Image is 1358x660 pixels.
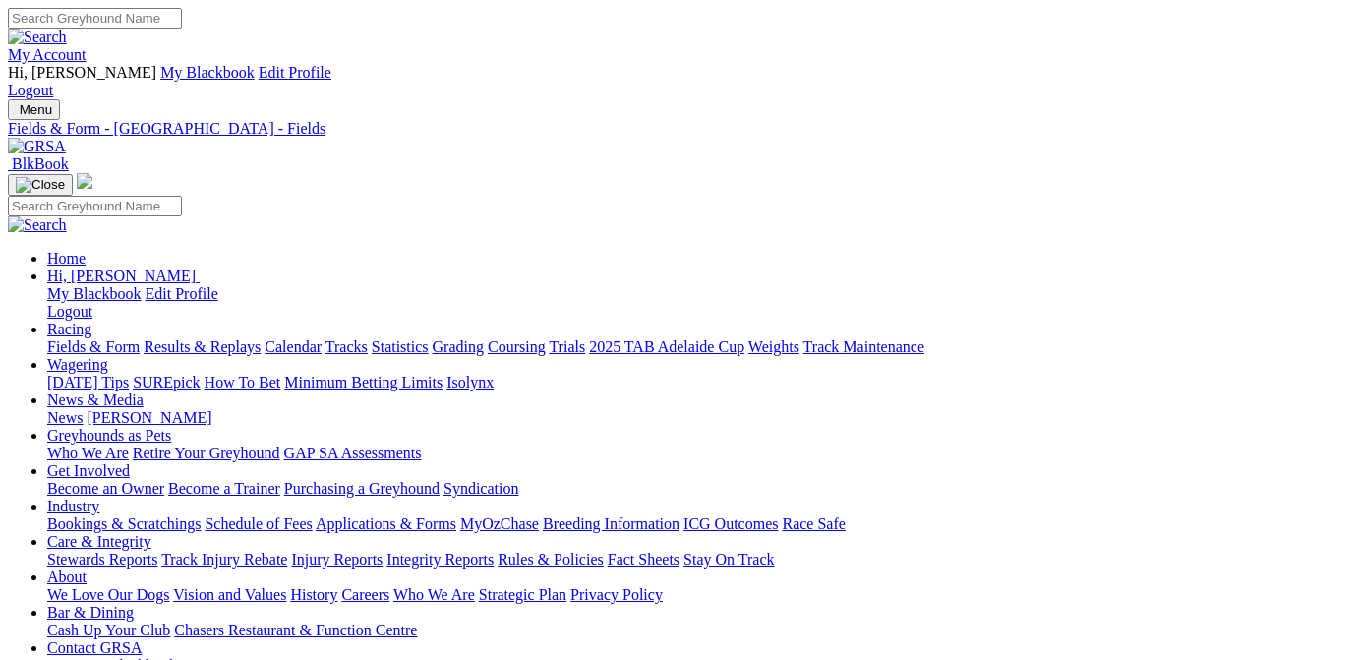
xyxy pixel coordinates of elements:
[543,515,679,532] a: Breeding Information
[47,374,129,390] a: [DATE] Tips
[47,268,200,284] a: Hi, [PERSON_NAME]
[205,515,312,532] a: Schedule of Fees
[47,622,170,638] a: Cash Up Your Club
[8,82,53,98] a: Logout
[446,374,494,390] a: Isolynx
[479,586,566,603] a: Strategic Plan
[47,533,151,550] a: Care & Integrity
[160,64,255,81] a: My Blackbook
[47,551,1350,569] div: Care & Integrity
[488,338,546,355] a: Coursing
[8,174,73,196] button: Toggle navigation
[8,155,69,172] a: BlkBook
[393,586,475,603] a: Who We Are
[47,409,83,426] a: News
[47,268,196,284] span: Hi, [PERSON_NAME]
[47,586,1350,604] div: About
[8,8,182,29] input: Search
[174,622,417,638] a: Chasers Restaurant & Function Centre
[433,338,484,355] a: Grading
[284,374,443,390] a: Minimum Betting Limits
[683,515,778,532] a: ICG Outcomes
[47,498,99,514] a: Industry
[316,515,456,532] a: Applications & Forms
[144,338,261,355] a: Results & Replays
[341,586,389,603] a: Careers
[782,515,845,532] a: Race Safe
[748,338,799,355] a: Weights
[8,196,182,216] input: Search
[284,480,440,497] a: Purchasing a Greyhound
[8,29,67,46] img: Search
[47,515,1350,533] div: Industry
[47,569,87,585] a: About
[47,462,130,479] a: Get Involved
[47,480,164,497] a: Become an Owner
[498,551,604,568] a: Rules & Policies
[8,216,67,234] img: Search
[173,586,286,603] a: Vision and Values
[8,120,1350,138] a: Fields & Form - [GEOGRAPHIC_DATA] - Fields
[47,515,201,532] a: Bookings & Scratchings
[20,102,52,117] span: Menu
[8,99,60,120] button: Toggle navigation
[47,427,171,444] a: Greyhounds as Pets
[589,338,744,355] a: 2025 TAB Adelaide Cup
[47,250,86,267] a: Home
[372,338,429,355] a: Statistics
[47,321,91,337] a: Racing
[290,586,337,603] a: History
[47,409,1350,427] div: News & Media
[47,604,134,621] a: Bar & Dining
[47,639,142,656] a: Contact GRSA
[47,622,1350,639] div: Bar & Dining
[47,338,1350,356] div: Racing
[47,391,144,408] a: News & Media
[47,445,1350,462] div: Greyhounds as Pets
[47,374,1350,391] div: Wagering
[608,551,679,568] a: Fact Sheets
[443,480,518,497] a: Syndication
[570,586,663,603] a: Privacy Policy
[205,374,281,390] a: How To Bet
[87,409,211,426] a: [PERSON_NAME]
[8,64,156,81] span: Hi, [PERSON_NAME]
[47,285,1350,321] div: Hi, [PERSON_NAME]
[386,551,494,568] a: Integrity Reports
[12,155,69,172] span: BlkBook
[146,285,218,302] a: Edit Profile
[8,138,66,155] img: GRSA
[47,551,157,568] a: Stewards Reports
[133,445,280,461] a: Retire Your Greyhound
[284,445,422,461] a: GAP SA Assessments
[803,338,924,355] a: Track Maintenance
[47,586,169,603] a: We Love Our Dogs
[47,480,1350,498] div: Get Involved
[683,551,774,568] a: Stay On Track
[47,285,142,302] a: My Blackbook
[47,338,140,355] a: Fields & Form
[460,515,539,532] a: MyOzChase
[325,338,368,355] a: Tracks
[47,445,129,461] a: Who We Are
[47,356,108,373] a: Wagering
[47,303,92,320] a: Logout
[161,551,287,568] a: Track Injury Rebate
[77,173,92,189] img: logo-grsa-white.png
[8,46,87,63] a: My Account
[168,480,280,497] a: Become a Trainer
[259,64,331,81] a: Edit Profile
[549,338,585,355] a: Trials
[8,64,1350,99] div: My Account
[133,374,200,390] a: SUREpick
[265,338,322,355] a: Calendar
[291,551,383,568] a: Injury Reports
[16,177,65,193] img: Close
